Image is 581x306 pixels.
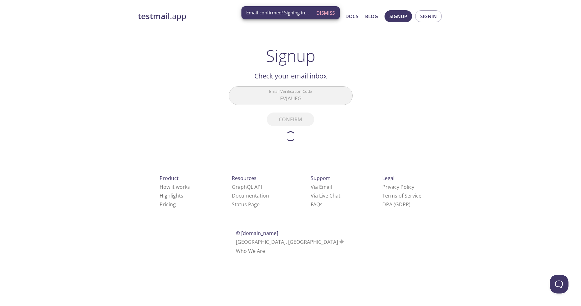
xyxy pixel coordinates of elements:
[138,11,285,22] a: testmail.app
[236,248,265,254] a: Who We Are
[550,275,568,293] iframe: Help Scout Beacon - Open
[266,46,315,65] h1: Signup
[160,192,183,199] a: Highlights
[311,183,332,190] a: Via Email
[314,7,337,19] button: Dismiss
[236,238,345,245] span: [GEOGRAPHIC_DATA], [GEOGRAPHIC_DATA]
[382,175,395,182] span: Legal
[320,201,323,208] span: s
[236,230,278,237] span: © [DOMAIN_NAME]
[382,183,414,190] a: Privacy Policy
[382,192,421,199] a: Terms of Service
[232,183,262,190] a: GraphQL API
[232,192,269,199] a: Documentation
[420,12,437,20] span: Signin
[365,12,378,20] a: Blog
[311,175,330,182] span: Support
[385,10,412,22] button: Signup
[229,71,353,81] h2: Check your email inbox
[138,11,170,22] strong: testmail
[415,10,442,22] button: Signin
[390,12,407,20] span: Signup
[160,183,190,190] a: How it works
[316,9,335,17] span: Dismiss
[311,192,340,199] a: Via Live Chat
[232,201,260,208] a: Status Page
[160,175,179,182] span: Product
[160,201,176,208] a: Pricing
[345,12,358,20] a: Docs
[311,201,323,208] a: FAQ
[382,201,410,208] a: DPA (GDPR)
[232,175,257,182] span: Resources
[246,9,309,16] span: Email confirmed! Signing in...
